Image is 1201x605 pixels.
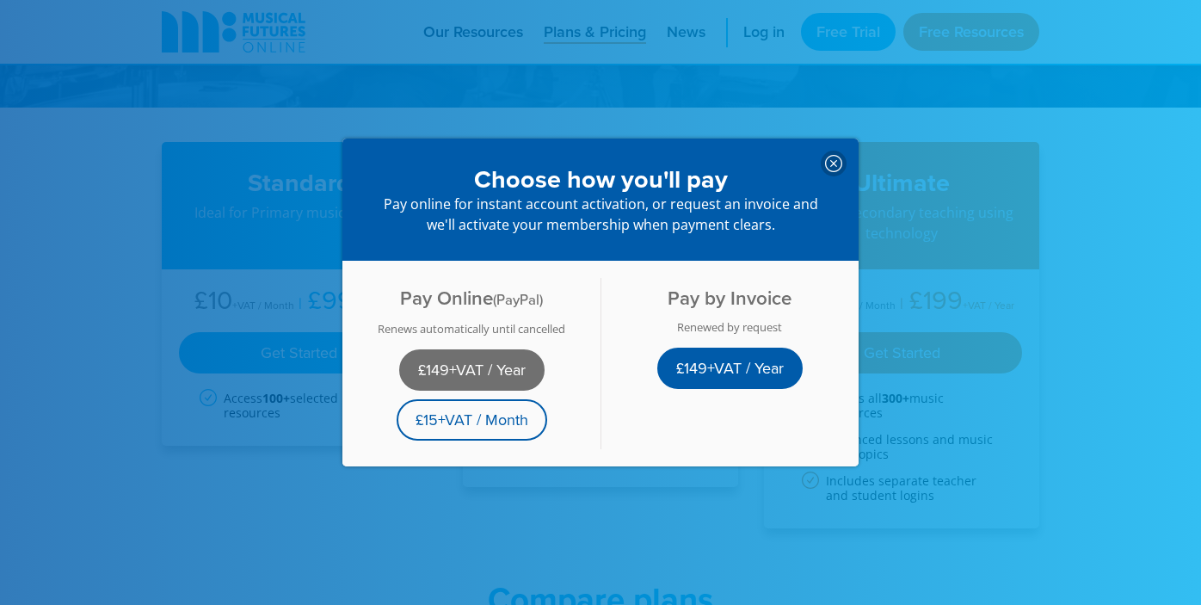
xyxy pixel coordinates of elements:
[353,287,590,312] h4: Pay Online
[611,320,848,334] div: Renewed by request
[397,399,547,441] a: £15+VAT / Month
[377,194,824,235] p: Pay online for instant account activation, or request an invoice and we'll activate your membersh...
[657,348,803,389] a: £149+VAT / Year
[399,349,545,391] a: £149+VAT / Year
[611,287,848,310] h4: Pay by Invoice
[377,164,824,194] h3: Choose how you'll pay
[493,289,543,310] span: (PayPal)
[353,322,590,336] div: Renews automatically until cancelled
